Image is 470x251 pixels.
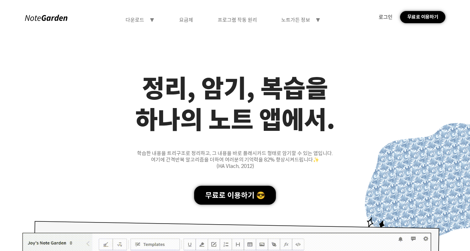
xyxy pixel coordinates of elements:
div: 무료로 이용하기 😎 [194,186,276,205]
div: 프로그램 작동 원리 [218,17,257,23]
div: 무료로 이용하기 [400,11,446,24]
div: 로그인 [379,14,393,20]
div: 요금제 [179,17,193,23]
div: 다운로드 [126,17,144,23]
div: 노트가든 정보 [281,17,310,23]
